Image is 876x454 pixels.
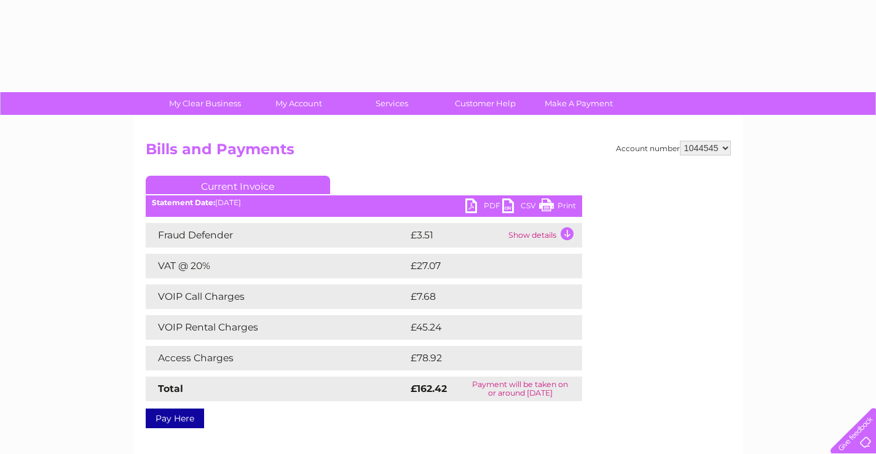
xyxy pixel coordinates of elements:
[146,315,408,340] td: VOIP Rental Charges
[146,198,582,207] div: [DATE]
[408,284,553,309] td: £7.68
[408,254,557,278] td: £27.07
[146,223,408,248] td: Fraud Defender
[435,92,536,115] a: Customer Help
[146,176,330,194] a: Current Invoice
[146,346,408,370] td: Access Charges
[528,92,629,115] a: Make A Payment
[146,284,408,309] td: VOIP Call Charges
[505,223,582,248] td: Show details
[465,198,502,216] a: PDF
[408,223,505,248] td: £3.51
[411,383,447,394] strong: £162.42
[146,254,408,278] td: VAT @ 20%
[408,315,557,340] td: £45.24
[459,377,582,401] td: Payment will be taken on or around [DATE]
[616,141,731,155] div: Account number
[146,409,204,428] a: Pay Here
[146,141,731,164] h2: Bills and Payments
[158,383,183,394] strong: Total
[502,198,539,216] a: CSV
[341,92,443,115] a: Services
[408,346,558,370] td: £78.92
[539,198,576,216] a: Print
[154,92,256,115] a: My Clear Business
[248,92,349,115] a: My Account
[152,198,215,207] b: Statement Date:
